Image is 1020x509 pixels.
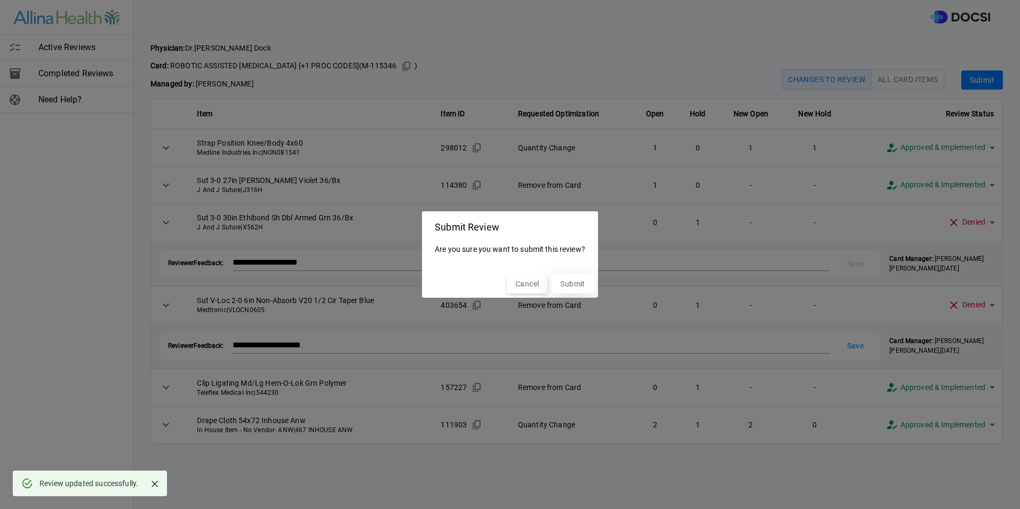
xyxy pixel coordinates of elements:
[552,274,593,294] button: Submit
[147,476,163,492] button: Close
[39,474,138,493] div: Review updated successfully.
[507,274,547,294] button: Cancel
[422,211,598,240] h2: Submit Review
[435,240,585,259] p: Are you sure you want to submit this review?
